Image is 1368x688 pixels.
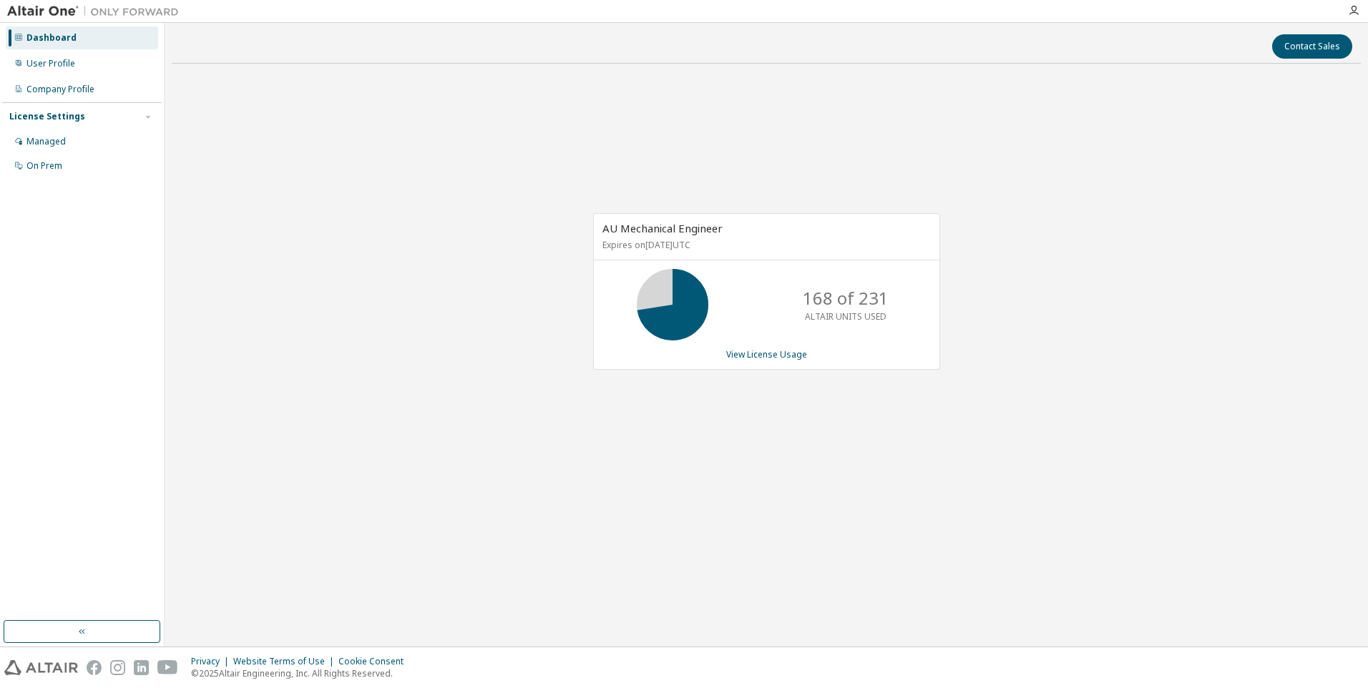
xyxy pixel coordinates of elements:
p: 168 of 231 [803,286,889,310]
img: youtube.svg [157,660,178,675]
div: Cookie Consent [338,656,412,667]
div: Managed [26,136,66,147]
a: View License Usage [726,348,807,360]
p: Expires on [DATE] UTC [602,239,927,251]
p: © 2025 Altair Engineering, Inc. All Rights Reserved. [191,667,412,679]
button: Contact Sales [1272,34,1352,59]
img: linkedin.svg [134,660,149,675]
img: facebook.svg [87,660,102,675]
div: Website Terms of Use [233,656,338,667]
div: Privacy [191,656,233,667]
img: altair_logo.svg [4,660,78,675]
span: AU Mechanical Engineer [602,221,723,235]
div: License Settings [9,111,85,122]
img: Altair One [7,4,186,19]
div: On Prem [26,160,62,172]
div: Dashboard [26,32,77,44]
img: instagram.svg [110,660,125,675]
p: ALTAIR UNITS USED [805,310,886,323]
div: Company Profile [26,84,94,95]
div: User Profile [26,58,75,69]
